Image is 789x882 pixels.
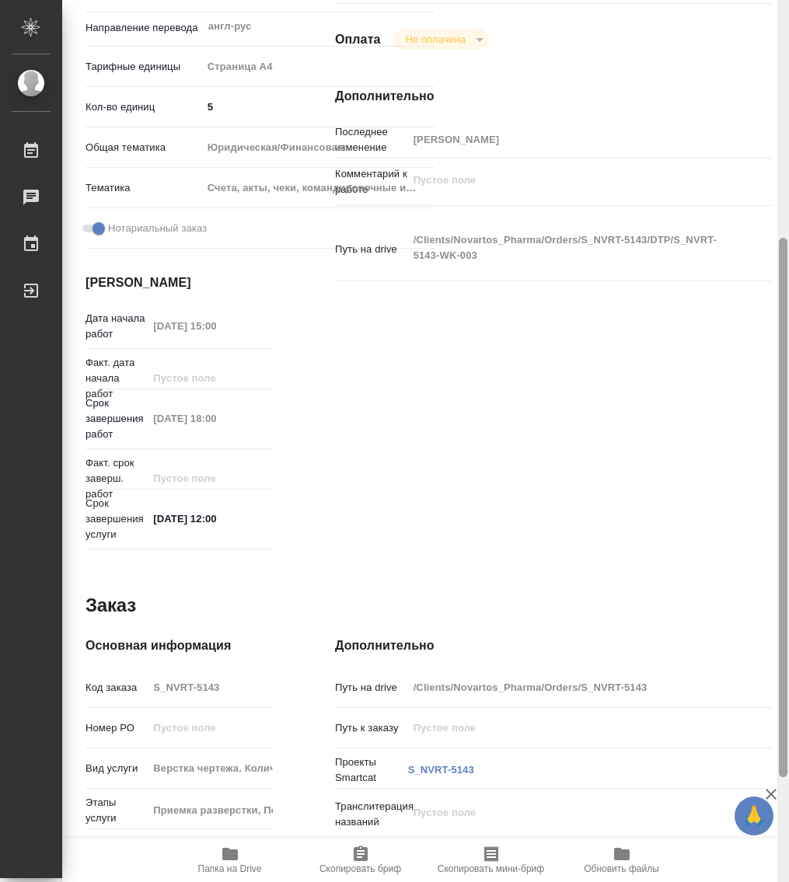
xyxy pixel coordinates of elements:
p: Тематика [86,180,202,196]
p: Факт. срок заверш. работ [86,455,148,502]
button: Папка на Drive [165,838,295,882]
input: Пустое поле [408,676,736,699]
p: Срок завершения услуги [86,496,148,542]
p: Общая тематика [86,140,202,155]
input: Пустое поле [148,407,273,430]
span: Скопировать бриф [319,863,401,874]
div: Не оплачена [393,29,489,50]
div: Страница А4 [202,54,435,80]
p: Код заказа [86,680,148,695]
span: Папка на Drive [198,863,262,874]
input: Пустое поле [148,367,273,389]
p: Факт. дата начала работ [86,355,148,402]
h4: Дополнительно [335,87,772,106]
input: Пустое поле [148,315,273,337]
input: Пустое поле [148,799,273,821]
span: Обновить файлы [584,863,659,874]
input: Пустое поле [148,757,273,779]
input: Пустое поле [148,467,273,490]
p: Комментарий к работе [335,166,408,197]
p: Путь к заказу [335,720,408,736]
input: Пустое поле [408,716,736,739]
span: 🙏 [741,800,767,832]
button: 🙏 [735,797,773,835]
button: Скопировать бриф [295,838,426,882]
a: S_NVRT-5143 [408,764,474,776]
div: Счета, акты, чеки, командировочные и таможенные документы [202,175,435,201]
input: ✎ Введи что-нибудь [148,507,273,530]
textarea: /Clients/Novartos_Pharma/Orders/S_NVRT-5143/DTP/S_NVRT-5143-WK-003 [408,227,736,269]
input: Пустое поле [148,676,273,699]
button: Не оплачена [401,33,470,46]
p: Кол-во единиц [86,99,202,115]
p: Последнее изменение [335,124,408,155]
p: Срок завершения работ [86,396,148,442]
button: Скопировать мини-бриф [426,838,557,882]
p: Номер РО [86,720,148,736]
p: Транслитерация названий [335,799,408,830]
span: Нотариальный заказ [108,221,207,236]
p: Проекты Smartcat [335,755,408,786]
input: ✎ Введи что-нибудь [202,96,435,118]
p: Направление перевода [86,20,202,36]
p: Путь на drive [335,242,408,257]
input: Пустое поле [148,716,273,739]
h4: [PERSON_NAME] [86,274,273,292]
h2: Заказ [86,593,136,618]
div: Юридическая/Финансовая [202,134,435,161]
p: Путь на drive [335,680,408,695]
button: Обновить файлы [557,838,687,882]
h4: Основная информация [86,636,273,655]
span: Скопировать мини-бриф [438,863,544,874]
p: Вид услуги [86,761,148,776]
p: Этапы услуги [86,795,148,826]
p: Дата начала работ [86,311,148,342]
h4: Дополнительно [335,636,772,655]
input: Пустое поле [408,128,736,151]
p: Тарифные единицы [86,59,202,75]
